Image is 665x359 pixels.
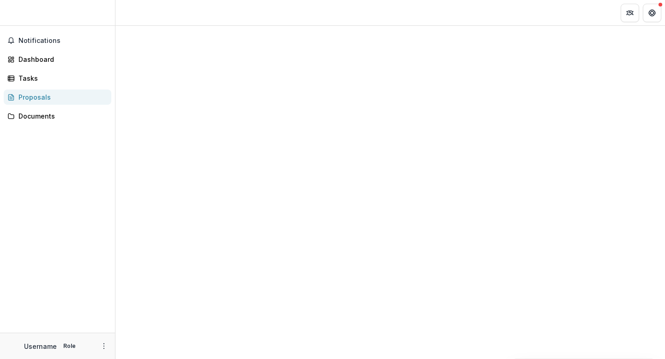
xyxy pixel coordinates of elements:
button: Get Help [643,4,661,22]
button: More [98,341,109,352]
a: Documents [4,108,111,124]
a: Proposals [4,90,111,105]
div: Dashboard [18,54,104,64]
button: Notifications [4,33,111,48]
span: Notifications [18,37,108,45]
div: Tasks [18,73,104,83]
button: Partners [621,4,639,22]
div: Documents [18,111,104,121]
p: Role [60,342,79,350]
a: Dashboard [4,52,111,67]
p: Username [24,341,57,351]
a: Tasks [4,71,111,86]
div: Proposals [18,92,104,102]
